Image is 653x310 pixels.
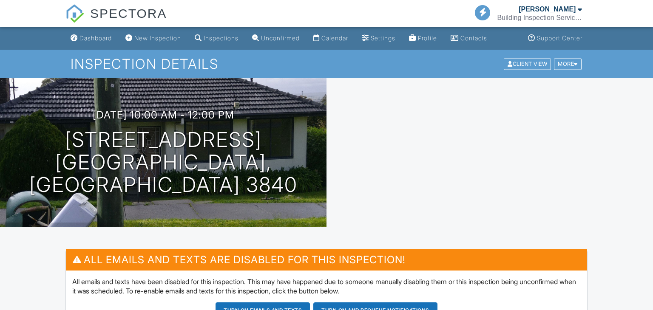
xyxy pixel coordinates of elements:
[67,31,115,46] a: Dashboard
[204,34,238,42] div: Inspections
[310,31,352,46] a: Calendar
[14,129,313,196] h1: [STREET_ADDRESS] [GEOGRAPHIC_DATA], [GEOGRAPHIC_DATA] 3840
[447,31,491,46] a: Contacts
[72,277,581,296] p: All emails and texts have been disabled for this inspection. This may have happened due to someon...
[65,13,167,28] a: SPECTORA
[371,34,395,42] div: Settings
[93,109,234,121] h3: [DATE] 10:00 am - 12:00 pm
[497,14,582,22] div: Building Inspection Services
[134,34,181,42] div: New Inspection
[65,4,84,23] img: The Best Home Inspection Software - Spectora
[249,31,303,46] a: Unconfirmed
[122,31,185,46] a: New Inspection
[418,34,437,42] div: Profile
[79,34,112,42] div: Dashboard
[71,56,582,71] h1: Inspection Details
[504,58,551,70] div: Client View
[519,5,576,14] div: [PERSON_NAME]
[191,31,242,46] a: Inspections
[358,31,399,46] a: Settings
[321,34,348,42] div: Calendar
[554,58,582,70] div: More
[90,4,167,22] span: SPECTORA
[503,60,553,67] a: Client View
[66,249,588,270] h3: All emails and texts are disabled for this inspection!
[525,31,586,46] a: Support Center
[406,31,440,46] a: Profile
[537,34,582,42] div: Support Center
[460,34,487,42] div: Contacts
[261,34,300,42] div: Unconfirmed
